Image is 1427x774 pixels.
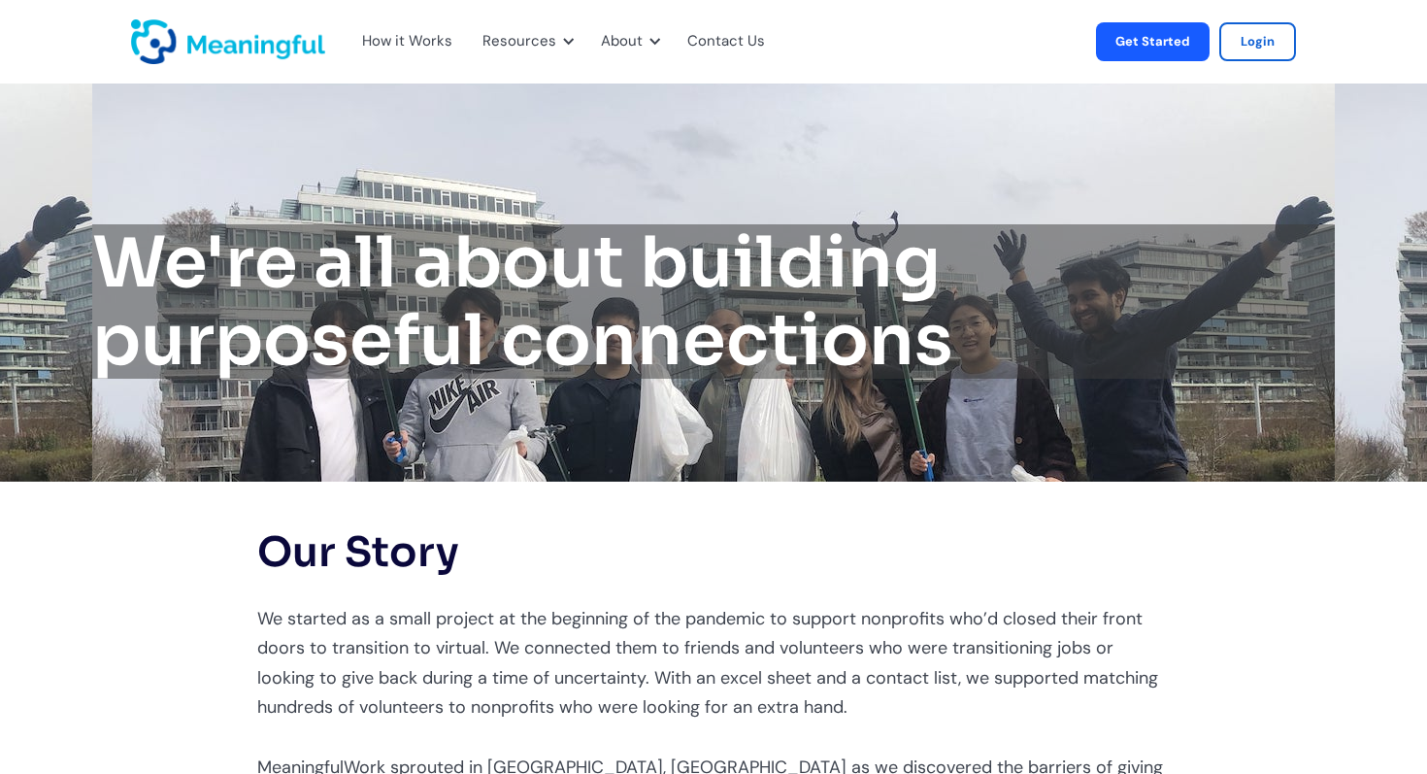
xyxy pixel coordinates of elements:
div: Contact Us [676,10,788,74]
h2: Our Story [257,530,1170,575]
a: Get Started [1096,22,1210,61]
h1: We're all about building purposeful connections [92,224,1335,378]
div: How it Works [362,29,452,54]
div: About [589,10,666,74]
div: How it Works [350,10,461,74]
div: About [601,29,643,54]
div: Resources [482,29,556,54]
a: Login [1219,22,1296,61]
a: home [131,19,180,64]
div: Resources [471,10,580,74]
a: Contact Us [687,29,765,54]
a: How it Works [362,29,438,54]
